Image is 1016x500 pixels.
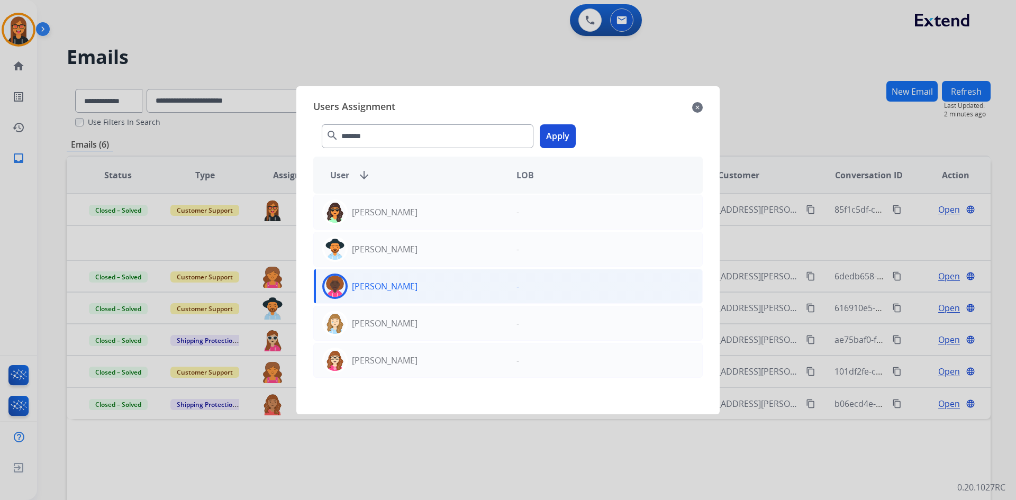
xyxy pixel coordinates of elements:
p: [PERSON_NAME] [352,280,418,293]
p: [PERSON_NAME] [352,354,418,367]
div: User [322,169,508,181]
p: - [516,354,519,367]
mat-icon: search [326,129,339,142]
p: - [516,280,519,293]
p: [PERSON_NAME] [352,317,418,330]
mat-icon: close [692,101,703,114]
p: [PERSON_NAME] [352,206,418,219]
span: Users Assignment [313,99,395,116]
p: - [516,243,519,256]
p: [PERSON_NAME] [352,243,418,256]
span: LOB [516,169,534,181]
mat-icon: arrow_downward [358,169,370,181]
p: - [516,206,519,219]
button: Apply [540,124,576,148]
p: - [516,317,519,330]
